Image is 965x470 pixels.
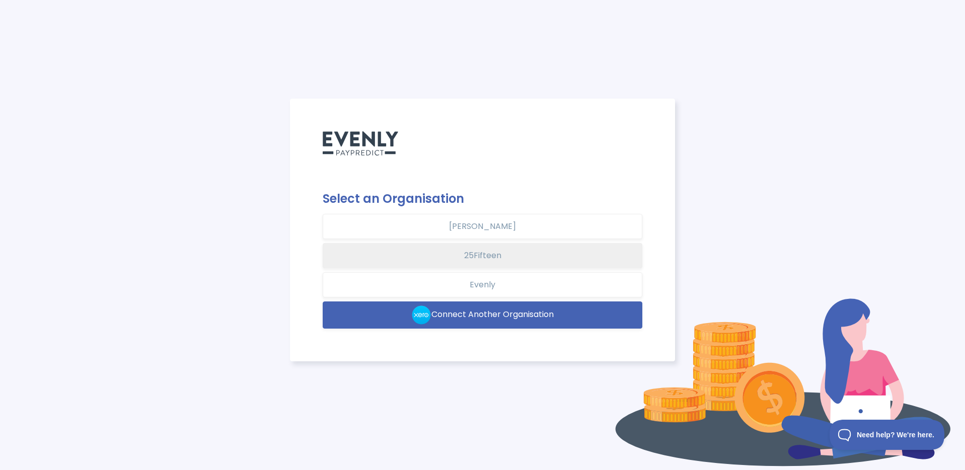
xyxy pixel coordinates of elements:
button: Evenly [323,272,642,297]
h2: Select an Organisation [323,192,642,206]
img: PayPredict [323,131,398,155]
iframe: Toggle Customer Support [830,420,945,450]
button: 25Fifteen [323,243,642,268]
img: xero-logo.b336bf23.png [411,305,431,325]
span: Connect Another Organisation [431,309,554,321]
button: [PERSON_NAME] [323,214,642,239]
button: Connect Another Organisation [323,301,642,329]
